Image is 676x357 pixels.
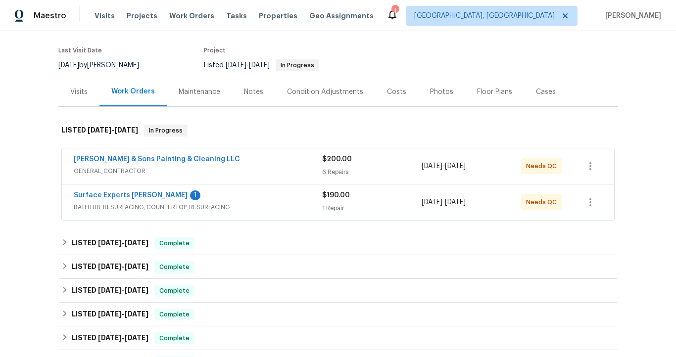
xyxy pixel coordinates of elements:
[204,47,226,53] span: Project
[74,166,322,176] span: GENERAL_CONTRACTOR
[98,334,122,341] span: [DATE]
[98,287,148,294] span: -
[125,334,148,341] span: [DATE]
[155,310,193,319] span: Complete
[58,303,618,326] div: LISTED [DATE]-[DATE]Complete
[155,262,193,272] span: Complete
[430,87,453,97] div: Photos
[155,238,193,248] span: Complete
[322,203,422,213] div: 1 Repair
[309,11,374,21] span: Geo Assignments
[445,163,466,170] span: [DATE]
[34,11,66,21] span: Maestro
[322,192,350,199] span: $190.00
[98,263,148,270] span: -
[98,263,122,270] span: [DATE]
[322,156,352,163] span: $200.00
[58,326,618,350] div: LISTED [DATE]-[DATE]Complete
[111,87,155,96] div: Work Orders
[74,192,188,199] a: Surface Experts [PERSON_NAME]
[169,11,214,21] span: Work Orders
[88,127,111,134] span: [DATE]
[58,279,618,303] div: LISTED [DATE]-[DATE]Complete
[72,285,148,297] h6: LISTED
[391,6,398,16] div: 1
[179,87,220,97] div: Maintenance
[125,263,148,270] span: [DATE]
[98,311,122,317] span: [DATE]
[226,62,270,69] span: -
[70,87,88,97] div: Visits
[155,286,193,296] span: Complete
[387,87,406,97] div: Costs
[414,11,555,21] span: [GEOGRAPHIC_DATA], [GEOGRAPHIC_DATA]
[259,11,297,21] span: Properties
[226,62,246,69] span: [DATE]
[74,202,322,212] span: BATHTUB_RESURFACING, COUNTERTOP_RESURFACING
[98,239,148,246] span: -
[155,333,193,343] span: Complete
[190,190,200,200] div: 1
[249,62,270,69] span: [DATE]
[98,239,122,246] span: [DATE]
[72,261,148,273] h6: LISTED
[72,237,148,249] h6: LISTED
[601,11,661,21] span: [PERSON_NAME]
[125,311,148,317] span: [DATE]
[536,87,556,97] div: Cases
[58,59,151,71] div: by [PERSON_NAME]
[145,126,187,135] span: In Progress
[58,47,102,53] span: Last Visit Date
[58,255,618,279] div: LISTED [DATE]-[DATE]Complete
[95,11,115,21] span: Visits
[226,12,247,19] span: Tasks
[98,334,148,341] span: -
[422,163,442,170] span: [DATE]
[422,161,466,171] span: -
[526,161,561,171] span: Needs QC
[74,156,240,163] a: [PERSON_NAME] & Sons Painting & Cleaning LLC
[125,287,148,294] span: [DATE]
[422,199,442,206] span: [DATE]
[58,62,79,69] span: [DATE]
[244,87,263,97] div: Notes
[477,87,512,97] div: Floor Plans
[526,197,561,207] span: Needs QC
[287,87,363,97] div: Condition Adjustments
[58,231,618,255] div: LISTED [DATE]-[DATE]Complete
[125,239,148,246] span: [DATE]
[322,167,422,177] div: 6 Repairs
[61,125,138,136] h6: LISTED
[58,115,618,146] div: LISTED [DATE]-[DATE]In Progress
[72,332,148,344] h6: LISTED
[127,11,157,21] span: Projects
[204,62,319,69] span: Listed
[114,127,138,134] span: [DATE]
[98,287,122,294] span: [DATE]
[277,62,318,68] span: In Progress
[88,127,138,134] span: -
[98,311,148,317] span: -
[72,309,148,320] h6: LISTED
[422,197,466,207] span: -
[445,199,466,206] span: [DATE]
